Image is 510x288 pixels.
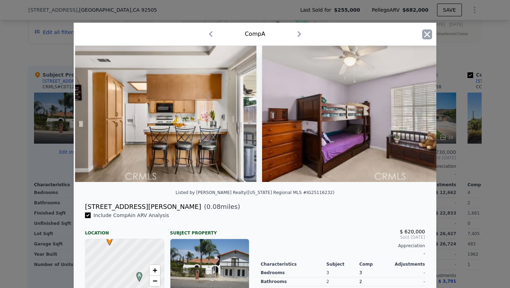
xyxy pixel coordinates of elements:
[261,277,327,286] div: Bathrooms
[261,261,327,267] div: Characteristics
[327,268,359,277] div: 3
[105,236,109,240] div: •
[245,30,265,38] div: Comp A
[176,190,335,195] div: Listed by [PERSON_NAME] Realty ([US_STATE] Regional MLS #IG25116232)
[327,277,359,286] div: 2
[85,225,164,236] div: Location
[170,225,249,236] div: Subject Property
[261,268,327,277] div: Bedrooms
[392,277,425,286] div: -
[262,46,443,182] img: Property Img
[400,229,425,234] span: $ 620,000
[359,261,392,267] div: Comp
[153,276,157,285] span: −
[75,46,256,182] img: Property Img
[392,261,425,267] div: Adjustments
[261,243,425,249] div: Appreciation
[327,261,359,267] div: Subject
[149,265,160,276] a: Zoom in
[359,277,392,286] div: 2
[359,270,362,275] span: 3
[135,272,139,276] div: A
[201,202,240,212] span: ( miles)
[135,272,144,278] span: A
[105,234,114,244] span: •
[392,268,425,277] div: -
[261,249,425,259] div: -
[206,203,221,210] span: 0.08
[261,234,425,240] span: Sold [DATE]
[85,202,201,212] div: [STREET_ADDRESS][PERSON_NAME]
[91,212,172,218] span: Include Comp A in ARV Analysis
[149,276,160,286] a: Zoom out
[153,266,157,275] span: +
